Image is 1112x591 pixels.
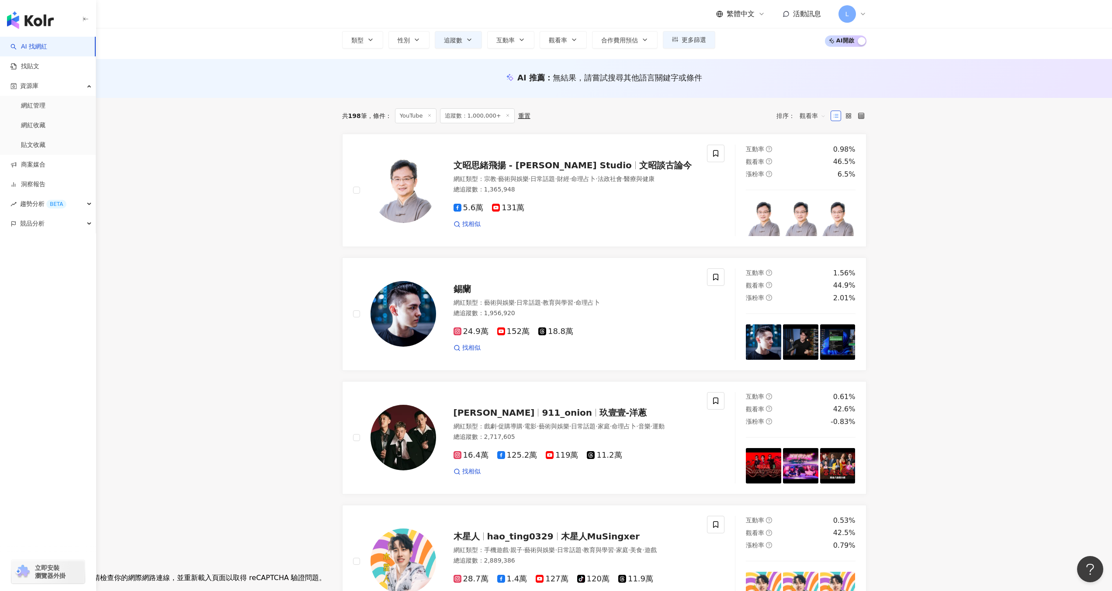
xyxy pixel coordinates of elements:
[454,203,484,212] span: 5.6萬
[571,423,596,430] span: 日常話題
[746,448,781,483] img: post-image
[766,406,772,412] span: question-circle
[496,37,515,44] span: 互動率
[831,417,856,427] div: -0.83%
[21,121,45,130] a: 網紅收藏
[651,423,652,430] span: ·
[454,407,535,418] span: [PERSON_NAME]
[577,574,610,584] span: 120萬
[783,448,818,483] img: post-image
[820,448,856,483] img: post-image
[766,282,772,288] span: question-circle
[746,269,764,276] span: 互動率
[46,200,66,209] div: BETA
[599,407,647,418] span: 玖壹壹-洋蔥
[518,112,530,119] div: 重置
[523,423,524,430] span: ·
[553,73,702,82] span: 無結果，請嘗試搜尋其他語言關鍵字或條件
[454,175,697,184] div: 網紅類型 ：
[746,529,764,536] span: 觀看率
[582,546,583,553] span: ·
[766,158,772,164] span: question-circle
[530,175,555,182] span: 日常話題
[523,546,524,553] span: ·
[497,574,527,584] span: 1.4萬
[783,324,818,360] img: post-image
[529,175,530,182] span: ·
[766,146,772,152] span: question-circle
[498,175,529,182] span: 藝術與娛樂
[622,175,624,182] span: ·
[367,112,391,119] span: 條件 ：
[833,268,856,278] div: 1.56%
[484,299,515,306] span: 藝術與娛樂
[596,423,597,430] span: ·
[342,257,866,371] a: KOL Avatar錫蘭網紅類型：藝術與娛樂·日常話題·教育與學習·命理占卜總追蹤數：1,956,92024.9萬152萬18.8萬找相似互動率question-circle1.56%觀看率qu...
[537,423,538,430] span: ·
[435,31,482,49] button: 追蹤數
[569,175,571,182] span: ·
[628,546,630,553] span: ·
[682,36,706,43] span: 更多篩選
[624,175,655,182] span: 醫療與健康
[454,422,697,431] div: 網紅類型 ：
[833,281,856,290] div: 44.9%
[746,146,764,153] span: 互動率
[820,201,856,236] img: post-image
[21,141,45,149] a: 貼文收藏
[348,112,361,119] span: 198
[575,299,600,306] span: 命理占卜
[793,10,821,18] span: 活動訊息
[800,109,826,123] span: 觀看率
[833,516,856,525] div: 0.53%
[845,9,849,19] span: L
[14,565,31,579] img: chrome extension
[462,467,481,476] span: 找相似
[484,175,496,182] span: 宗教
[541,299,543,306] span: ·
[342,381,866,494] a: KOL Avatar[PERSON_NAME]911_onion玖壹壹-洋蔥網紅類型：戲劇·促購導購·電影·藝術與娛樂·日常話題·家庭·命理占卜·音樂·運動總追蹤數：2,717,60516.4萬...
[398,37,410,44] span: 性別
[776,109,831,123] div: 排序：
[746,406,764,413] span: 觀看率
[636,423,638,430] span: ·
[454,284,471,294] span: 錫蘭
[454,160,632,170] span: 文昭思緒飛揚 - [PERSON_NAME] Studio
[561,531,640,542] span: 木星人MuSingxer
[833,392,856,402] div: 0.61%
[766,270,772,276] span: question-circle
[454,574,488,584] span: 28.7萬
[487,31,534,49] button: 互動率
[592,31,658,49] button: 合作費用預估
[543,299,573,306] span: 教育與學習
[454,467,481,476] a: 找相似
[454,327,488,336] span: 24.9萬
[766,517,772,523] span: question-circle
[484,423,496,430] span: 戲劇
[440,108,515,123] span: 追蹤數：1,000,000+
[598,175,622,182] span: 法政社會
[1077,556,1103,582] iframe: Help Scout Beacon - Open
[462,344,481,352] span: 找相似
[496,423,498,430] span: ·
[639,160,692,170] span: 文昭談古論今
[618,574,653,584] span: 11.9萬
[746,542,764,549] span: 漲粉率
[10,62,39,71] a: 找貼文
[546,451,578,460] span: 119萬
[517,72,702,83] div: AI 推薦 ：
[571,175,596,182] span: 命理占卜
[638,423,651,430] span: 音樂
[516,299,541,306] span: 日常話題
[727,9,755,19] span: 繁體中文
[746,170,764,177] span: 漲粉率
[663,31,715,49] button: 更多篩選
[630,546,642,553] span: 美食
[454,299,697,307] div: 網紅類型 ：
[610,423,612,430] span: ·
[497,327,530,336] span: 152萬
[746,294,764,301] span: 漲粉率
[833,293,856,303] div: 2.01%
[510,546,523,553] span: 親子
[746,201,781,236] img: post-image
